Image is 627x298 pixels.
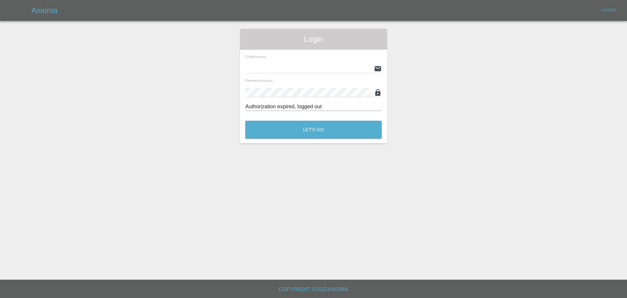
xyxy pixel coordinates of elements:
h5: Axioma [31,5,57,16]
small: (required) [254,56,266,59]
span: Login [245,34,382,44]
h6: Copyright © 2025 Axioma [5,285,622,294]
span: Password [245,79,273,82]
small: (required) [261,79,273,82]
div: Authorization expired, logged out [245,103,382,111]
span: Email [245,55,266,59]
a: Login [598,5,619,15]
button: Let's Go [245,121,382,139]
